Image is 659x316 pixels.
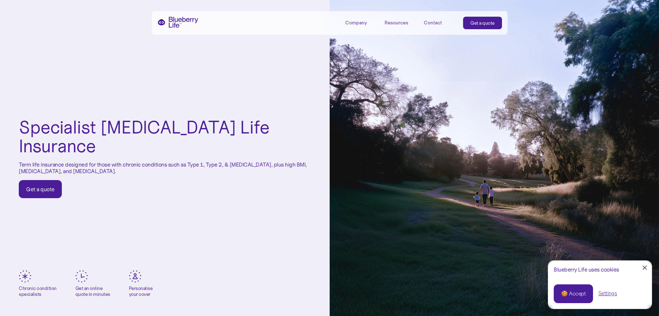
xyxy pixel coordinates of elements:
[385,17,416,28] div: Resources
[554,284,593,303] a: 🍪 Accept
[19,180,62,198] a: Get a quote
[638,261,652,275] a: Close Cookie Popup
[19,285,57,297] div: Chronic condition specialists
[599,290,617,297] a: Settings
[129,285,153,297] div: Personalise your cover
[385,20,408,26] div: Resources
[157,17,198,28] a: home
[463,17,502,29] a: Get a quote
[470,19,495,26] div: Get a quote
[75,285,110,297] div: Get an online quote in minutes
[345,20,367,26] div: Company
[424,20,442,26] div: Contact
[345,17,377,28] div: Company
[26,186,55,193] div: Get a quote
[19,118,311,156] h1: Specialist [MEDICAL_DATA] Life Insurance
[424,17,455,28] a: Contact
[561,290,586,298] div: 🍪 Accept
[554,266,646,273] div: Blueberry Life uses cookies
[19,161,311,175] p: Term life insurance designed for those with chronic conditions such as Type 1, Type 2, & [MEDICAL...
